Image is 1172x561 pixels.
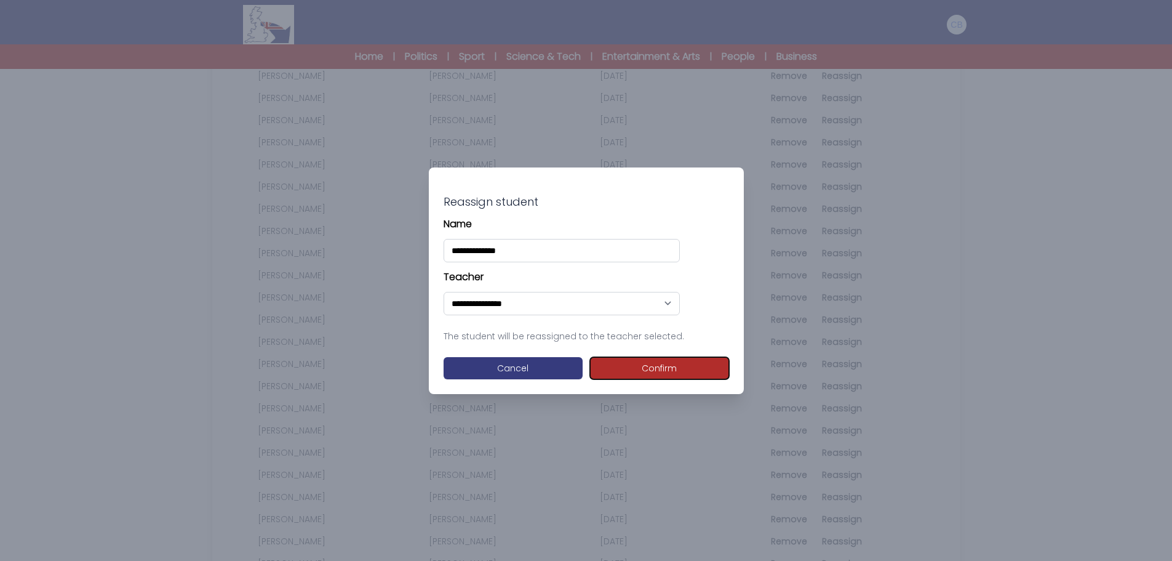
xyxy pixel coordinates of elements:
[590,357,729,379] button: Confirm
[444,330,729,342] p: The student will be reassigned to the teacher selected.
[444,357,583,379] button: Cancel
[444,270,729,285] p: Teacher
[444,195,729,209] h3: Reassign student
[444,217,729,232] p: Name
